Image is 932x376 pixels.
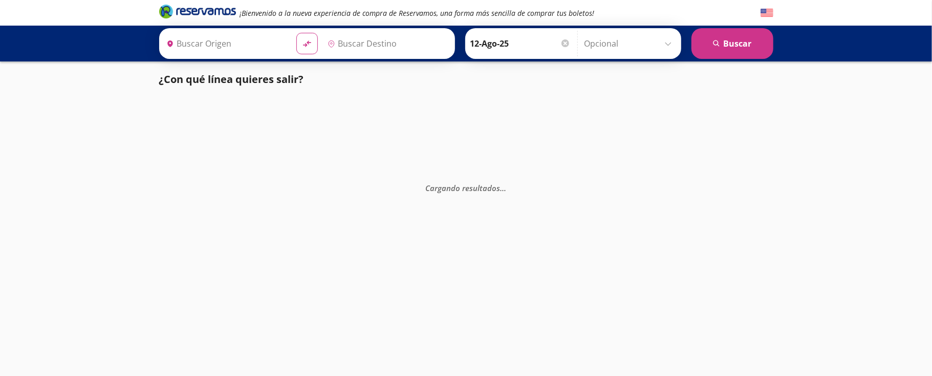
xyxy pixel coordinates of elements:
[691,28,773,59] button: Buscar
[159,4,236,19] i: Brand Logo
[159,4,236,22] a: Brand Logo
[504,183,506,193] span: .
[159,72,304,87] p: ¿Con qué línea quieres salir?
[502,183,504,193] span: .
[240,8,595,18] em: ¡Bienvenido a la nueva experiencia de compra de Reservamos, una forma más sencilla de comprar tus...
[425,183,506,193] em: Cargando resultados
[470,31,571,56] input: Elegir Fecha
[761,7,773,19] button: English
[500,183,502,193] span: .
[162,31,288,56] input: Buscar Origen
[323,31,449,56] input: Buscar Destino
[584,31,676,56] input: Opcional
